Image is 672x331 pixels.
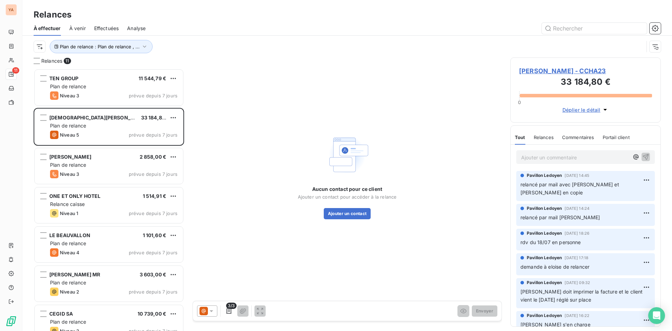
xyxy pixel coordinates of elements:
span: 0 [518,99,521,105]
span: Niveau 4 [60,250,79,255]
span: [PERSON_NAME] - CCHA23 [519,66,652,76]
span: prévue depuis 7 jours [129,171,177,177]
span: prévue depuis 7 jours [129,289,177,295]
span: [DATE] 17:18 [565,256,588,260]
span: Pavillon Ledoyen [527,172,562,179]
span: Niveau 5 [60,132,79,138]
span: Plan de relance : Plan de relance , ... [60,44,140,49]
input: Rechercher [542,23,647,34]
button: Déplier le détail [560,106,611,114]
img: Logo LeanPay [6,316,17,327]
span: prévue depuis 7 jours [129,93,177,98]
button: Plan de relance : Plan de relance , ... [50,40,153,53]
span: Relances [534,135,554,140]
h3: Relances [34,8,71,21]
span: Pavillon Ledoyen [527,205,562,212]
span: Pavillon Ledoyen [527,280,562,286]
span: prévue depuis 7 jours [129,250,177,255]
span: Ajouter un contact pour accéder à la relance [298,194,397,200]
span: 11 544,79 € [139,75,166,81]
span: Commentaires [562,135,594,140]
span: [DATE] 14:24 [565,206,589,211]
span: [PERSON_NAME] MR [49,271,100,277]
span: 1 101,60 € [143,232,167,238]
span: Tout [515,135,525,140]
span: 11 [12,67,19,74]
span: 3 603,00 € [140,271,167,277]
span: [PERSON_NAME] s'en charge [520,322,590,327]
span: relancé par mail avec [PERSON_NAME] et [PERSON_NAME] en copie [520,181,621,195]
span: [DATE] 14:45 [565,173,589,178]
span: À effectuer [34,25,61,32]
span: Niveau 1 [60,211,78,216]
span: [DATE] 16:22 [565,313,589,318]
span: 3/3 [226,303,237,309]
span: Portail client [603,135,630,140]
span: [DEMOGRAPHIC_DATA][PERSON_NAME] [49,115,148,120]
h3: 33 184,80 € [519,76,652,90]
span: Déplier le détail [562,106,601,113]
span: prévue depuis 7 jours [129,132,177,138]
span: [DATE] 18:26 [565,231,589,235]
span: 10 739,00 € [138,311,166,317]
span: [PERSON_NAME] doit imprimer la facture et le client vient le [DATE] réglé sur place [520,289,644,303]
span: 11 [64,58,71,64]
img: Empty state [325,132,370,177]
span: demande à eloise de relancer [520,264,589,270]
span: À venir [69,25,86,32]
button: Ajouter un contact [324,208,371,219]
span: Niveau 3 [60,93,79,98]
span: Plan de relance [50,319,86,325]
span: Plan de relance [50,83,86,89]
span: Pavillon Ledoyen [527,230,562,236]
span: TEN GROUP [49,75,78,81]
span: Analyse [127,25,146,32]
span: 1 514,91 € [143,193,167,199]
span: 33 184,80 € [141,115,170,120]
span: Niveau 2 [60,289,79,295]
div: YA [6,4,17,15]
span: Pavillon Ledoyen [527,255,562,261]
span: 2 858,00 € [140,154,167,160]
span: LE BEAUVALLON [49,232,90,238]
span: Relances [41,57,62,64]
div: grid [34,69,184,331]
span: relancé par mail [PERSON_NAME] [520,214,600,220]
span: [DATE] 09:32 [565,281,590,285]
span: Plan de relance [50,162,86,168]
span: prévue depuis 7 jours [129,211,177,216]
span: Niveau 3 [60,171,79,177]
span: ONE ET ONLY HOTEL [49,193,101,199]
span: Pavillon Ledoyen [527,312,562,319]
span: Aucun contact pour ce client [312,186,382,193]
span: Plan de relance [50,240,86,246]
span: [PERSON_NAME] [49,154,91,160]
span: CEGID SA [49,311,73,317]
span: Effectuées [94,25,119,32]
span: Plan de relance [50,123,86,129]
button: Envoyer [472,305,497,317]
span: Plan de relance [50,280,86,285]
span: Relance caisse [50,201,85,207]
div: Open Intercom Messenger [648,307,665,324]
span: rdv du 18/07 en personne [520,239,581,245]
